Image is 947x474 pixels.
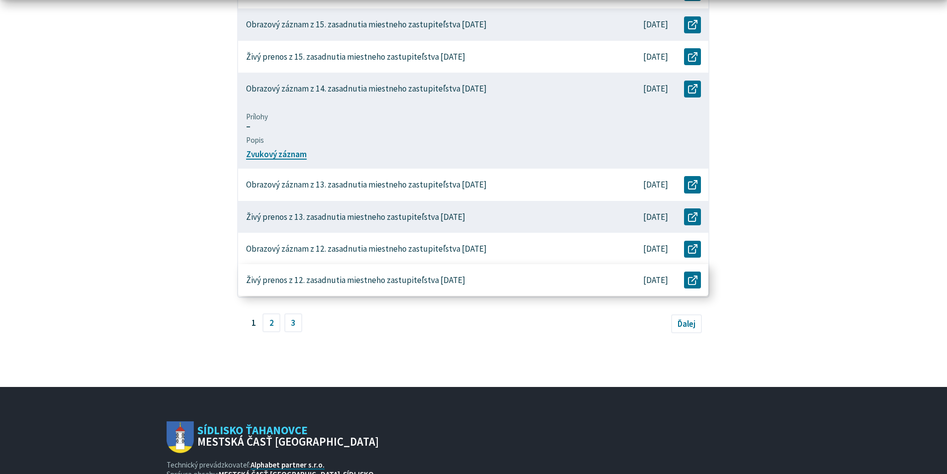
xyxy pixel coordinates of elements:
span: Mestská časť [GEOGRAPHIC_DATA] [197,436,379,448]
a: Logo Sídlisko Ťahanovce, prejsť na domovskú stránku. [167,421,379,454]
p: [DATE] [643,212,668,222]
p: Živý prenos z 15. zasadnutia miestneho zastupiteľstva [DATE] [246,52,465,62]
p: [DATE] [643,52,668,62]
p: Živý prenos z 13. zasadnutia miestneho zastupiteľstva [DATE] [246,212,465,222]
span: Prílohy [246,112,701,121]
a: Ďalej [671,314,702,333]
span: Sídlisko Ťahanovce [194,425,379,448]
span: – [246,121,701,132]
p: Obrazový záznam z 14. zasadnutia miestneho zastupiteľstva [DATE] [246,84,487,94]
p: [DATE] [643,180,668,190]
p: [DATE] [643,275,668,285]
span: 1 [245,313,263,332]
img: Prejsť na domovskú stránku [167,421,194,454]
span: Popis [246,136,701,145]
p: [DATE] [643,244,668,254]
a: 2 [262,313,280,332]
a: 3 [284,313,302,332]
span: Ďalej [678,318,695,329]
p: Obrazový záznam z 12. zasadnutia miestneho zastupiteľstva [DATE] [246,244,487,254]
p: Obrazový záznam z 13. zasadnutia miestneho zastupiteľstva [DATE] [246,180,487,190]
p: [DATE] [643,84,668,94]
p: Obrazový záznam z 15. zasadnutia miestneho zastupiteľstva [DATE] [246,19,487,30]
a: Alphabet partner s.r.o. [251,460,325,470]
p: Živý prenos z 12. zasadnutia miestneho zastupiteľstva [DATE] [246,275,465,285]
p: [DATE] [643,19,668,30]
a: Zvukový záznam [246,149,307,160]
